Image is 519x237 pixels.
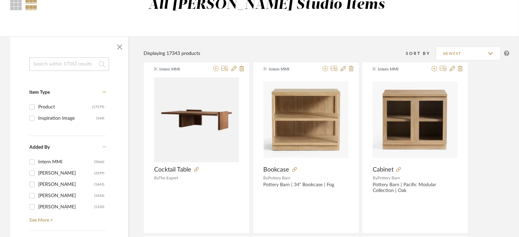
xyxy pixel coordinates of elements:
[264,176,268,180] span: By
[154,77,239,162] img: Cocktail Table
[268,176,291,180] span: Pottery Barn
[96,113,104,124] div: (164)
[38,102,92,113] div: Product
[154,176,159,180] span: By
[264,82,349,158] img: Bookcase
[159,176,178,180] span: The Expert
[373,82,458,158] img: Cabinet
[38,190,94,201] div: [PERSON_NAME]
[377,176,400,180] span: Pottery Barn
[144,50,200,57] div: Displaying 17343 products
[378,66,421,72] span: Intern MMI
[29,90,50,95] span: Item Type
[160,66,203,72] span: Intern MMI
[29,145,50,150] span: Added By
[94,168,104,179] div: (2299)
[113,40,127,54] button: Close
[29,57,109,71] input: Search within 17343 results
[264,166,290,174] span: Bookcase
[38,157,94,167] div: Intern MMI
[38,179,94,190] div: [PERSON_NAME]
[92,102,104,113] div: (17179)
[154,166,191,174] span: Cocktail Table
[269,66,312,72] span: Intern MMI
[94,157,104,167] div: (5066)
[373,182,458,194] div: Pottery Barn | Pacific Modular Collection | Oak
[154,77,239,162] div: 0
[406,50,436,57] div: Sort By
[38,168,94,179] div: [PERSON_NAME]
[94,202,104,212] div: (1320)
[28,212,106,223] a: See More +
[373,166,394,174] span: Cabinet
[94,179,104,190] div: (1643)
[373,176,377,180] span: By
[264,182,349,194] div: Pottery Barn | 34" Bookcase | Fog
[38,113,96,124] div: Inspiration Image
[94,190,104,201] div: (1436)
[38,202,94,212] div: [PERSON_NAME]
